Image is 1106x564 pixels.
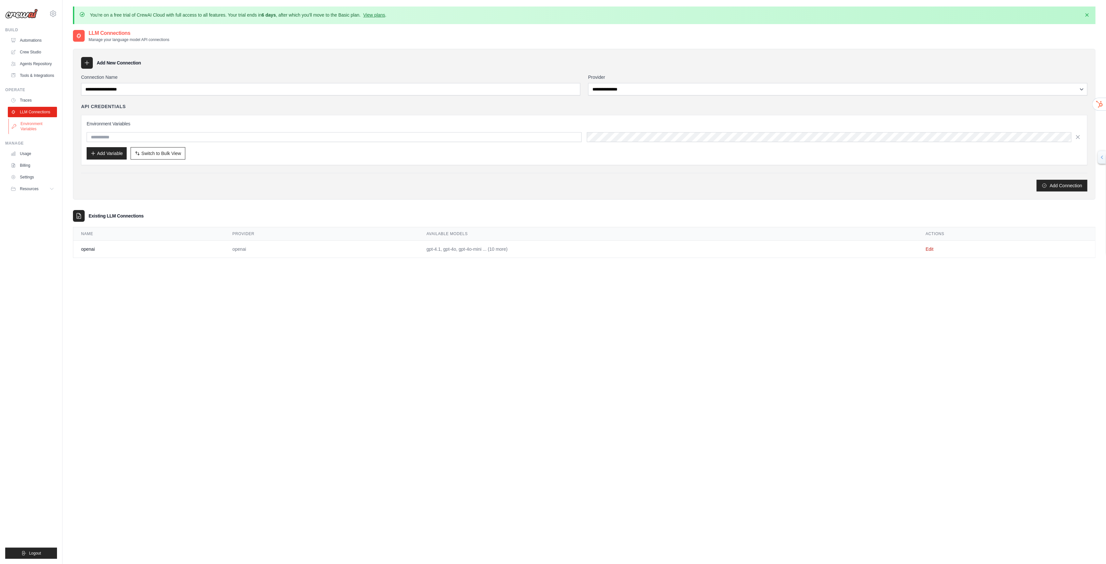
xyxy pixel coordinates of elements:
a: Usage [8,148,57,159]
button: Switch to Bulk View [131,147,185,160]
div: Operate [5,87,57,92]
button: Add Connection [1037,180,1087,191]
span: Switch to Bulk View [141,150,181,157]
a: Crew Studio [8,47,57,57]
a: Environment Variables [8,119,58,134]
a: Traces [8,95,57,106]
th: Provider [225,227,419,241]
a: Billing [8,160,57,171]
h3: Existing LLM Connections [89,213,144,219]
a: Settings [8,172,57,182]
strong: 6 days [262,12,276,18]
label: Provider [588,74,1087,80]
h3: Add New Connection [97,60,141,66]
th: Available Models [419,227,918,241]
td: openai [225,241,419,258]
div: Build [5,27,57,33]
th: Name [73,227,225,241]
th: Actions [918,227,1095,241]
h3: Environment Variables [87,120,1082,127]
label: Connection Name [81,74,580,80]
a: Automations [8,35,57,46]
button: Add Variable [87,147,127,160]
button: Resources [8,184,57,194]
button: Logout [5,548,57,559]
a: Edit [926,247,933,252]
a: Tools & Integrations [8,70,57,81]
h2: LLM Connections [89,29,169,37]
td: openai [73,241,225,258]
a: LLM Connections [8,107,57,117]
span: Logout [29,551,41,556]
h4: API Credentials [81,103,126,110]
td: gpt-4.1, gpt-4o, gpt-4o-mini ... (10 more) [419,241,918,258]
a: View plans [363,12,385,18]
span: Resources [20,186,38,191]
a: Agents Repository [8,59,57,69]
img: Logo [5,9,38,19]
p: You're on a free trial of CrewAI Cloud with full access to all features. Your trial ends in , aft... [90,12,387,18]
p: Manage your language model API connections [89,37,169,42]
div: Manage [5,141,57,146]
